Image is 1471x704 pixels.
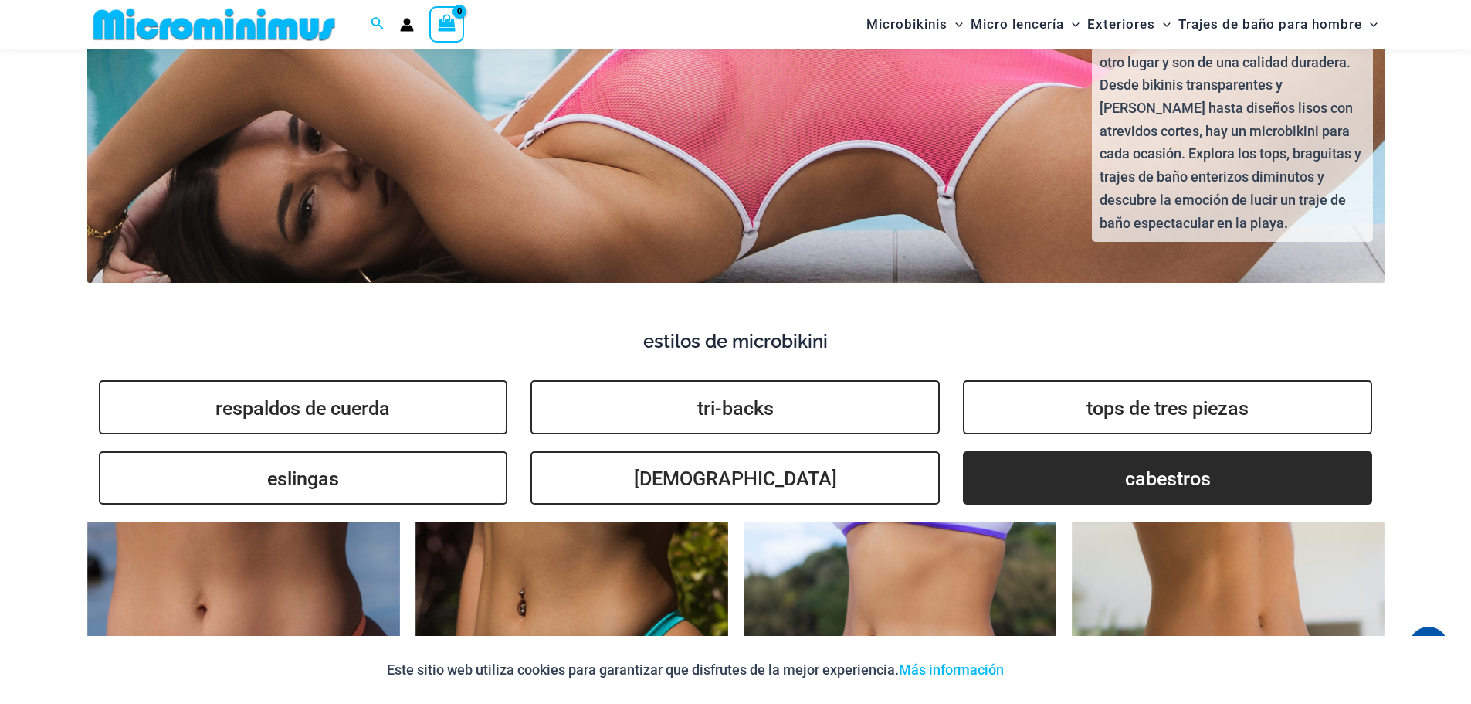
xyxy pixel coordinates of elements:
nav: Navegación del sitio [860,2,1385,46]
a: Más información [899,661,1004,678]
img: MM SHOP LOGO PLANO [87,7,341,42]
font: Aceptar [1034,665,1066,675]
span: Alternar menú [1064,5,1080,44]
font: Microbikinis [866,16,947,32]
a: cabestros [963,451,1372,505]
a: Enlace del icono de búsqueda [371,15,385,34]
font: Micro lencería [971,16,1064,32]
font: estilos de microbikini [643,330,828,352]
a: MicrobikinisAlternar menúAlternar menú [863,5,967,44]
span: Alternar menú [1155,5,1171,44]
a: Ver carrito de compras, vacío [429,6,465,42]
font: tops de tres piezas [1086,397,1249,420]
font: Exteriores [1087,16,1155,32]
font: Trajes de baño para hombre [1178,16,1362,32]
font: tri-backs [697,397,774,420]
button: Aceptar [1015,651,1084,689]
font: cabestros [1125,468,1211,490]
font: [DEMOGRAPHIC_DATA] [634,468,837,490]
a: tri-backs [530,380,940,434]
a: Micro lenceríaAlternar menúAlternar menú [967,5,1083,44]
font: eslingas [267,468,339,490]
a: ExterioresAlternar menúAlternar menú [1083,5,1174,44]
font: Este sitio web utiliza cookies para garantizar que disfrutes de la mejor experiencia. [387,661,899,678]
span: Alternar menú [1362,5,1378,44]
a: [DEMOGRAPHIC_DATA] [530,451,940,505]
a: Trajes de baño para hombreAlternar menúAlternar menú [1174,5,1381,44]
a: tops de tres piezas [963,380,1372,434]
a: eslingas [99,451,508,505]
font: respaldos de cuerda [215,397,390,420]
a: Enlace del icono de la cuenta [400,18,414,32]
span: Alternar menú [947,5,963,44]
a: respaldos de cuerda [99,380,508,434]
